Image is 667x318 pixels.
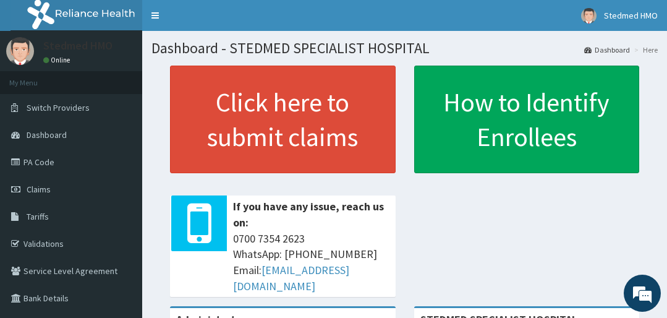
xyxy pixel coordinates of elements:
a: Dashboard [584,45,630,55]
li: Here [631,45,658,55]
img: User Image [581,8,597,24]
a: Click here to submit claims [170,66,396,173]
b: If you have any issue, reach us on: [233,199,384,230]
a: How to Identify Enrollees [414,66,640,173]
span: Dashboard [27,129,67,140]
span: Tariffs [27,211,49,222]
span: 0700 7354 2623 WhatsApp: [PHONE_NUMBER] Email: [233,231,389,294]
a: Online [43,56,73,64]
h1: Dashboard - STEDMED SPECIALIST HOSPITAL [151,40,658,56]
span: Stedmed HMO [604,10,658,21]
span: Switch Providers [27,102,90,113]
a: [EMAIL_ADDRESS][DOMAIN_NAME] [233,263,349,293]
span: Claims [27,184,51,195]
img: User Image [6,37,34,65]
p: Stedmed HMO [43,40,113,51]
